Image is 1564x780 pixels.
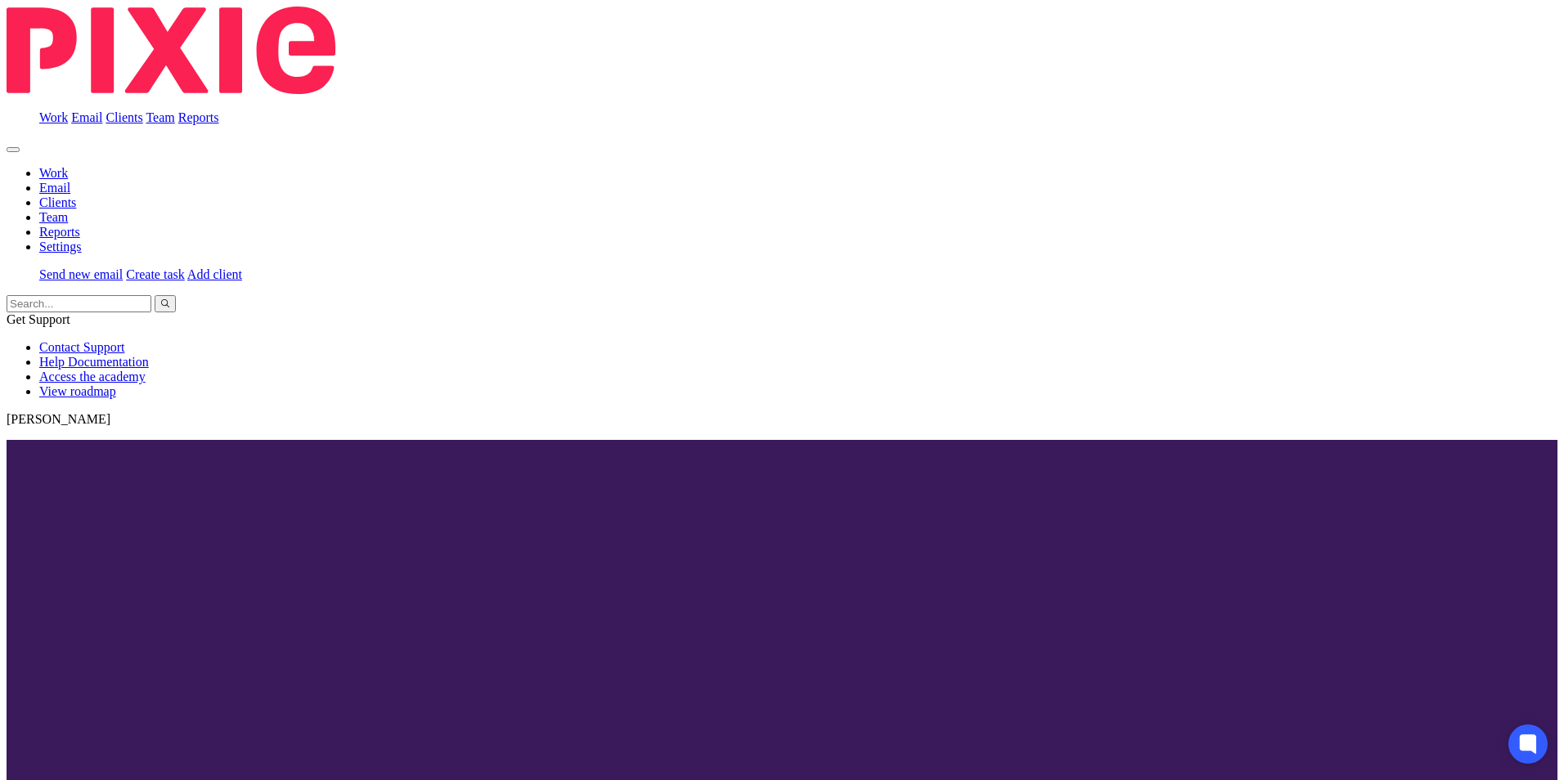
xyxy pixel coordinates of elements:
[126,267,185,281] a: Create task
[39,340,124,354] a: Contact Support
[187,267,242,281] a: Add client
[155,295,176,312] button: Search
[39,210,68,224] a: Team
[7,312,70,326] span: Get Support
[39,225,80,239] a: Reports
[71,110,102,124] a: Email
[39,181,70,195] a: Email
[39,267,123,281] a: Send new email
[39,166,68,180] a: Work
[178,110,219,124] a: Reports
[7,295,151,312] input: Search
[39,355,149,369] a: Help Documentation
[39,384,116,398] a: View roadmap
[39,240,82,253] a: Settings
[7,412,1557,427] p: [PERSON_NAME]
[39,370,146,383] a: Access the academy
[106,110,142,124] a: Clients
[39,195,76,209] a: Clients
[39,110,68,124] a: Work
[7,7,335,94] img: Pixie
[146,110,174,124] a: Team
